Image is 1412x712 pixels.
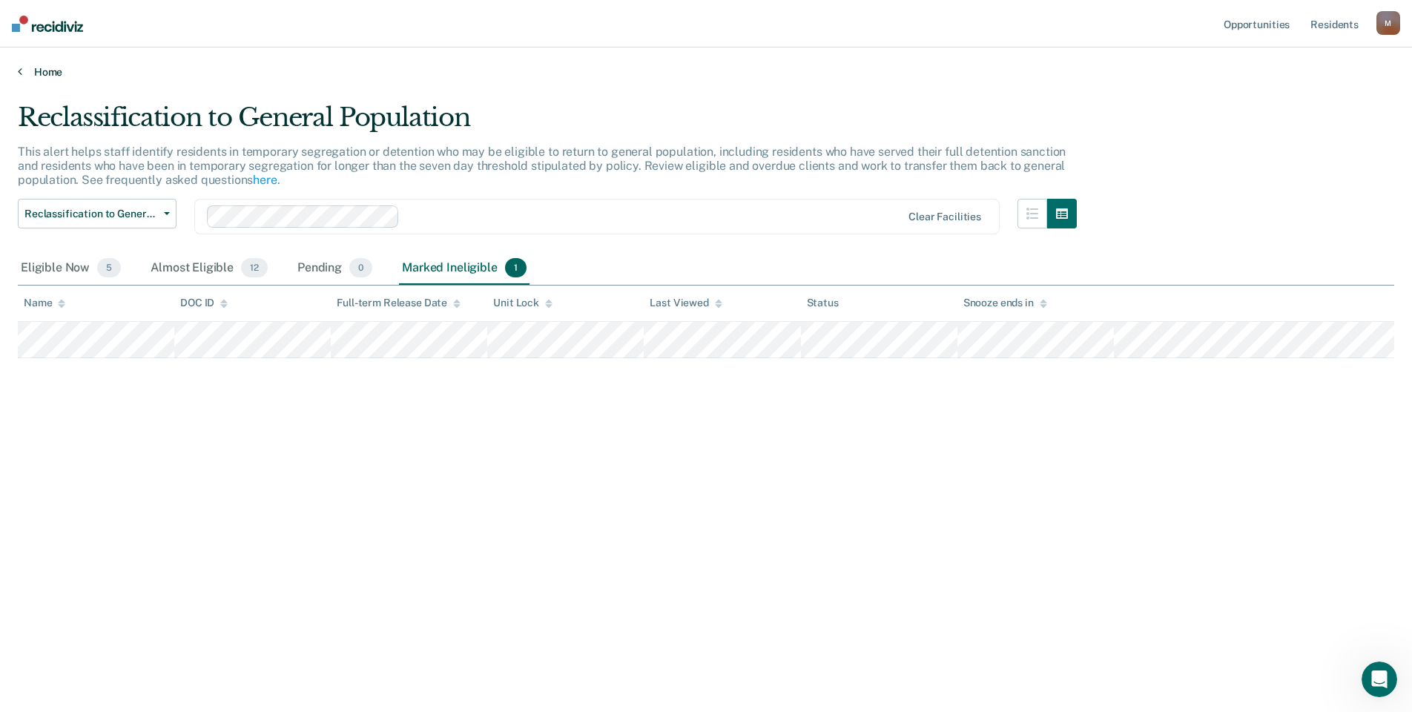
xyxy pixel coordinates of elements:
[253,173,277,187] a: here
[241,258,268,277] span: 12
[180,297,228,309] div: DOC ID
[399,252,529,285] div: Marked Ineligible1
[18,252,124,285] div: Eligible Now5
[1376,11,1400,35] button: M
[908,211,981,223] div: Clear facilities
[505,258,527,277] span: 1
[349,258,372,277] span: 0
[148,252,271,285] div: Almost Eligible12
[18,145,1066,187] p: This alert helps staff identify residents in temporary segregation or detention who may be eligib...
[24,297,65,309] div: Name
[97,258,121,277] span: 5
[18,65,1394,79] a: Home
[650,297,722,309] div: Last Viewed
[294,252,375,285] div: Pending0
[807,297,839,309] div: Status
[1362,662,1397,697] iframe: Intercom live chat
[24,208,158,220] span: Reclassification to General Population
[963,297,1047,309] div: Snooze ends in
[12,16,83,32] img: Recidiviz
[18,199,176,228] button: Reclassification to General Population
[493,297,552,309] div: Unit Lock
[18,102,1077,145] div: Reclassification to General Population
[337,297,461,309] div: Full-term Release Date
